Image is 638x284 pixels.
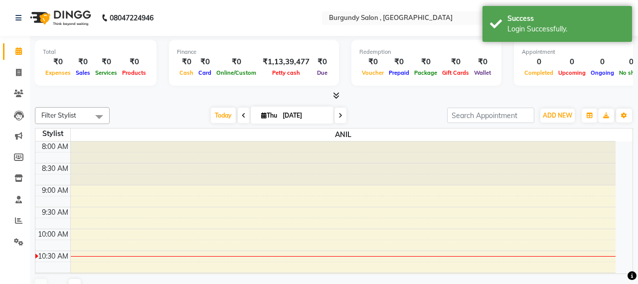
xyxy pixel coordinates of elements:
div: ₹0 [440,56,472,68]
div: 11:00 AM [36,273,70,284]
div: 10:30 AM [36,251,70,262]
span: Thu [259,112,280,119]
div: ₹0 [93,56,120,68]
div: ₹0 [177,56,196,68]
span: Voucher [359,69,386,76]
div: ₹0 [120,56,149,68]
div: ₹0 [196,56,214,68]
span: ADD NEW [543,112,572,119]
button: ADD NEW [540,109,575,123]
span: Petty cash [270,69,303,76]
span: Services [93,69,120,76]
span: Wallet [472,69,493,76]
div: 9:30 AM [40,207,70,218]
div: ₹0 [386,56,412,68]
span: Upcoming [556,69,588,76]
div: ₹0 [73,56,93,68]
span: Online/Custom [214,69,259,76]
div: ₹0 [214,56,259,68]
div: 8:00 AM [40,142,70,152]
div: ₹0 [472,56,493,68]
span: Filter Stylist [41,111,76,119]
span: Due [315,69,330,76]
span: Gift Cards [440,69,472,76]
div: ₹0 [359,56,386,68]
div: ₹1,13,39,477 [259,56,314,68]
span: Card [196,69,214,76]
div: Total [43,48,149,56]
div: Finance [177,48,331,56]
div: Redemption [359,48,493,56]
div: Stylist [35,129,70,139]
div: ₹0 [412,56,440,68]
div: 0 [556,56,588,68]
div: ₹0 [314,56,331,68]
span: Completed [522,69,556,76]
span: Package [412,69,440,76]
input: Search Appointment [447,108,534,123]
span: Sales [73,69,93,76]
div: Success [507,13,625,24]
div: 10:00 AM [36,229,70,240]
b: 08047224946 [110,4,154,32]
div: 9:00 AM [40,185,70,196]
span: Ongoing [588,69,617,76]
div: 0 [522,56,556,68]
span: Products [120,69,149,76]
div: 0 [588,56,617,68]
span: ANIL [71,129,616,141]
span: Expenses [43,69,73,76]
span: Today [211,108,236,123]
span: Prepaid [386,69,412,76]
div: 8:30 AM [40,163,70,174]
input: 2025-09-04 [280,108,329,123]
span: Cash [177,69,196,76]
img: logo [25,4,94,32]
div: Login Successfully. [507,24,625,34]
div: ₹0 [43,56,73,68]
